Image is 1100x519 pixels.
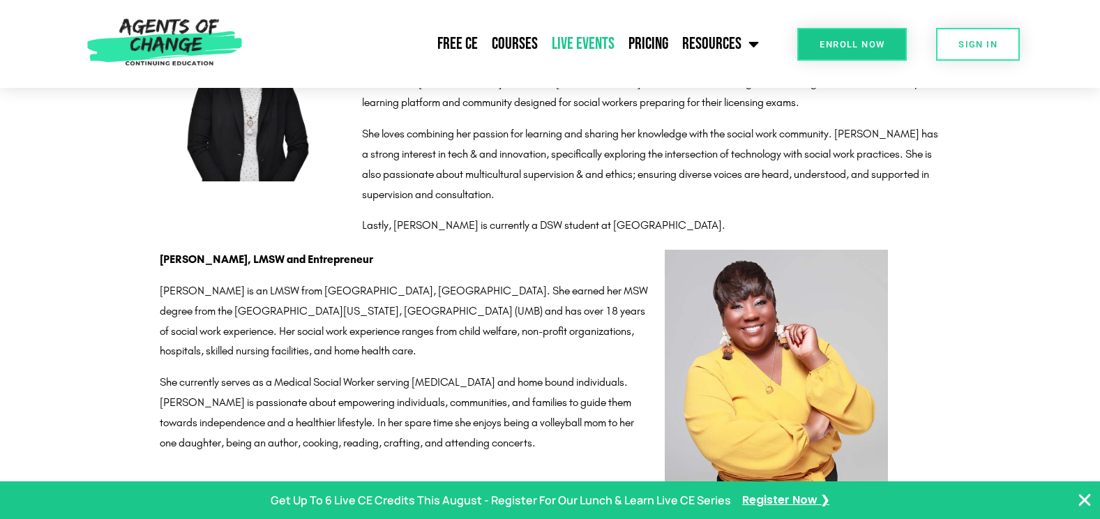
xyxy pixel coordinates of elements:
[797,28,907,61] a: Enroll Now
[621,27,675,61] a: Pricing
[430,27,485,61] a: Free CE
[742,490,829,511] a: Register Now ❯
[820,40,884,49] span: Enroll Now
[1076,492,1093,509] button: Close Banner
[675,27,766,61] a: Resources
[160,373,651,453] p: She currently serves as a Medical Social Worker serving [MEDICAL_DATA] and home bound individuals...
[485,27,545,61] a: Courses
[362,216,941,236] p: Lastly, [PERSON_NAME] is currently a DSW student at [GEOGRAPHIC_DATA].
[936,28,1020,61] a: SIGN IN
[958,40,997,49] span: SIGN IN
[362,124,941,204] p: She loves combining her passion for learning and sharing her knowledge with the social work commu...
[249,27,766,61] nav: Menu
[160,281,651,361] p: [PERSON_NAME] is an LMSW from [GEOGRAPHIC_DATA], [GEOGRAPHIC_DATA]. She earned her MSW degree fro...
[271,490,731,511] p: Get Up To 6 Live CE Credits This August - Register For Our Lunch & Learn Live CE Series
[545,27,621,61] a: Live Events
[160,253,373,266] strong: [PERSON_NAME], LMSW and Entrepreneur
